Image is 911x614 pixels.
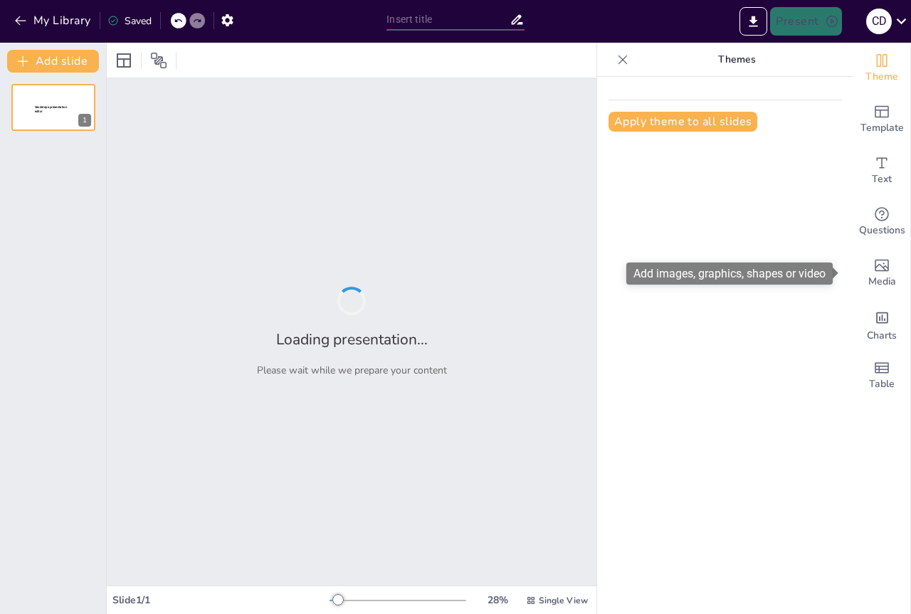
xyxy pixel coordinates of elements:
button: Apply theme to all slides [609,112,757,132]
div: Add images, graphics, shapes or video [853,248,910,299]
p: Themes [634,43,839,77]
div: Add images, graphics, shapes or video [626,263,833,285]
button: Add slide [7,50,99,73]
span: Media [868,274,896,290]
div: Slide 1 / 1 [112,593,330,607]
span: Questions [859,223,905,238]
button: Present [770,7,841,36]
span: Theme [865,69,898,85]
div: Get real-time input from your audience [853,196,910,248]
span: Sendsteps presentation editor [35,105,67,113]
div: 28 % [480,593,515,607]
button: Export to PowerPoint [739,7,767,36]
div: Add text boxes [853,145,910,196]
span: Text [872,171,892,187]
span: Single View [539,595,588,606]
button: C d [866,7,892,36]
div: Layout [112,49,135,72]
div: Add ready made slides [853,94,910,145]
p: Please wait while we prepare your content [257,364,447,377]
span: Position [150,52,167,69]
div: 1 [78,114,91,127]
span: Charts [867,328,897,344]
h2: Loading presentation... [276,329,428,349]
div: Add a table [853,350,910,401]
input: Insert title [386,9,509,30]
div: Add charts and graphs [853,299,910,350]
div: Change the overall theme [853,43,910,94]
span: Table [869,376,895,392]
div: Saved [107,14,152,28]
button: My Library [11,9,97,32]
span: Template [860,120,904,136]
div: C d [866,9,892,34]
div: 1 [11,84,95,131]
